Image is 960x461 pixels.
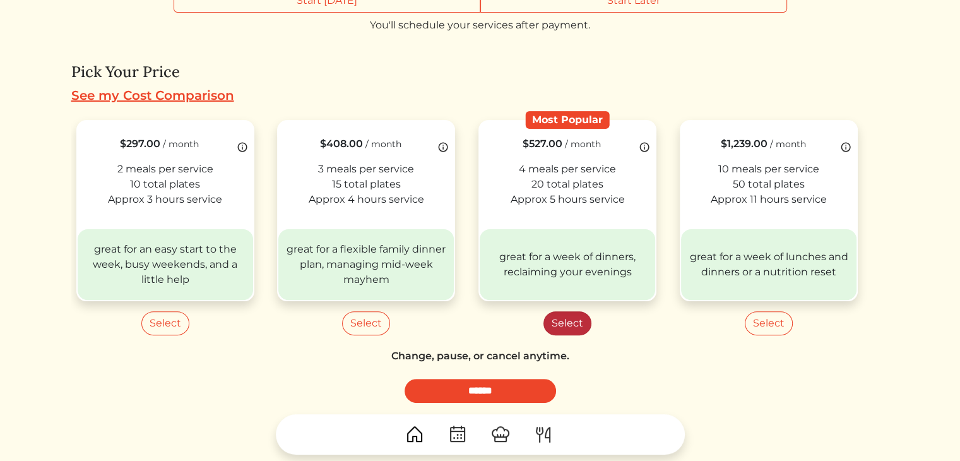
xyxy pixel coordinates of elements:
[523,138,562,150] span: $527.00
[485,192,650,207] div: Approx 5 hours service
[342,311,390,335] button: Select
[745,311,793,335] button: Select
[686,192,851,207] div: Approx 11 hours service
[721,138,767,150] span: $1,239.00
[283,177,449,192] div: 15 total plates
[283,192,449,207] div: Approx 4 hours service
[163,138,199,150] span: / month
[71,18,889,33] div: You'll schedule your services after payment.
[490,424,511,445] img: ChefHat-a374fb509e4f37eb0702ca99f5f64f3b6956810f32a249b33092029f8484b388.svg
[283,162,449,177] div: 3 meals per service
[320,138,363,150] span: $408.00
[437,141,449,153] img: info-b82cc36083291eccc7bd9128020bac289b4e643c70899b5893a93b8492caa13a.svg
[447,424,468,445] img: CalendarDots-5bcf9d9080389f2a281d69619e1c85352834be518fbc73d9501aef674afc0d57.svg
[639,141,650,153] img: info-b82cc36083291eccc7bd9128020bac289b4e643c70899b5893a93b8492caa13a.svg
[405,424,425,445] img: House-9bf13187bcbb5817f509fe5e7408150f90897510c4275e13d0d5fca38e0b5951.svg
[681,229,856,300] div: great for a week of lunches and dinners or a nutrition reset
[365,138,401,150] span: / month
[543,311,591,335] button: Select
[840,141,851,153] img: info-b82cc36083291eccc7bd9128020bac289b4e643c70899b5893a93b8492caa13a.svg
[533,424,554,445] img: ForkKnife-55491504ffdb50bab0c1e09e7649658475375261d09fd45db06cec23bce548bf.svg
[480,229,655,300] div: great for a week of dinners, reclaiming your evenings
[770,138,806,150] span: / month
[237,141,248,153] img: info-b82cc36083291eccc7bd9128020bac289b4e643c70899b5893a93b8492caa13a.svg
[278,229,454,300] div: great for a flexible family dinner plan, managing mid-week mayhem
[78,229,253,300] div: great for an easy start to the week, busy weekends, and a little help
[120,138,160,150] span: $297.00
[485,177,650,192] div: 20 total plates
[71,88,234,103] a: See my Cost Comparison
[686,177,851,192] div: 50 total plates
[526,111,610,128] div: Most Popular
[565,138,601,150] span: / month
[71,349,889,364] div: Change, pause, or cancel anytime.
[71,63,889,81] h4: Pick Your Price
[83,162,248,177] div: 2 meals per service
[141,311,189,335] button: Select
[83,192,248,207] div: Approx 3 hours service
[485,162,650,177] div: 4 meals per service
[686,162,851,177] div: 10 meals per service
[83,177,248,192] div: 10 total plates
